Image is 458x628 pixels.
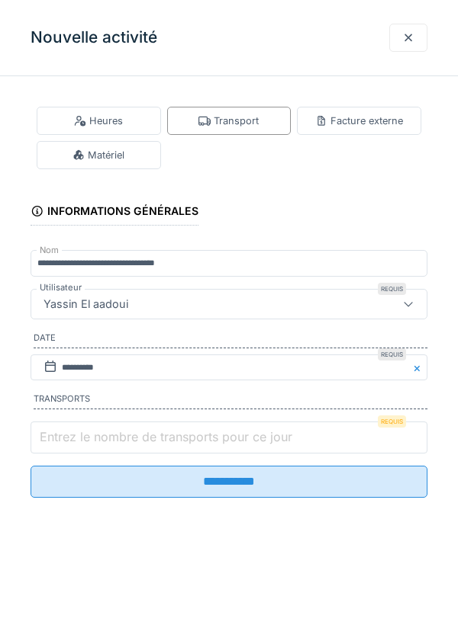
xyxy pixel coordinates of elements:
[37,428,295,446] label: Entrez le nombre de transports pour ce jour
[315,114,403,128] div: Facture externe
[73,148,124,162] div: Matériel
[31,28,157,47] h3: Nouvelle activité
[34,332,427,348] label: Date
[198,114,259,128] div: Transport
[378,415,406,428] div: Requis
[34,392,427,409] label: Transports
[378,283,406,295] div: Requis
[37,296,134,312] div: Yassin El aadoui
[378,348,406,360] div: Requis
[37,281,85,294] label: Utilisateur
[74,114,123,128] div: Heures
[31,200,198,226] div: Informations générales
[411,354,427,381] button: Close
[37,244,62,257] label: Nom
